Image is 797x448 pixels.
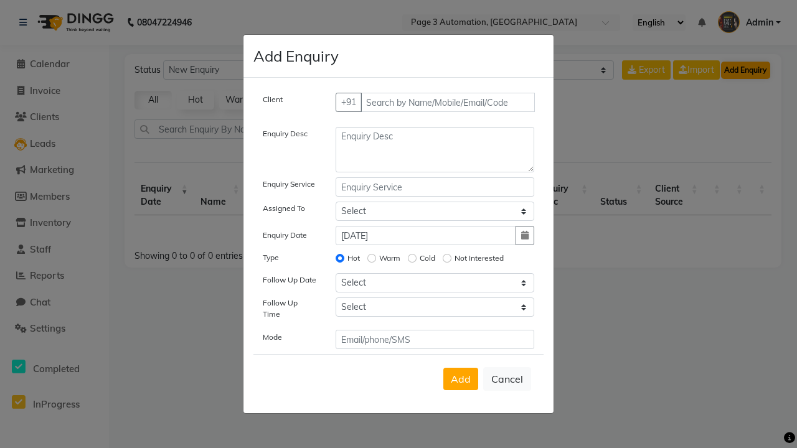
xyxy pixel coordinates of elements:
[253,45,339,67] h4: Add Enquiry
[451,373,471,385] span: Add
[263,252,279,263] label: Type
[443,368,478,390] button: Add
[263,274,316,286] label: Follow Up Date
[336,93,362,112] button: +91
[263,332,282,343] label: Mode
[263,179,315,190] label: Enquiry Service
[263,230,307,241] label: Enquiry Date
[263,203,305,214] label: Assigned To
[420,253,435,264] label: Cold
[263,128,308,139] label: Enquiry Desc
[336,177,535,197] input: Enquiry Service
[361,93,535,112] input: Search by Name/Mobile/Email/Code
[483,367,531,391] button: Cancel
[263,94,283,105] label: Client
[379,253,400,264] label: Warm
[336,330,535,349] input: Email/phone/SMS
[263,297,317,320] label: Follow Up Time
[455,253,504,264] label: Not Interested
[347,253,360,264] label: Hot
